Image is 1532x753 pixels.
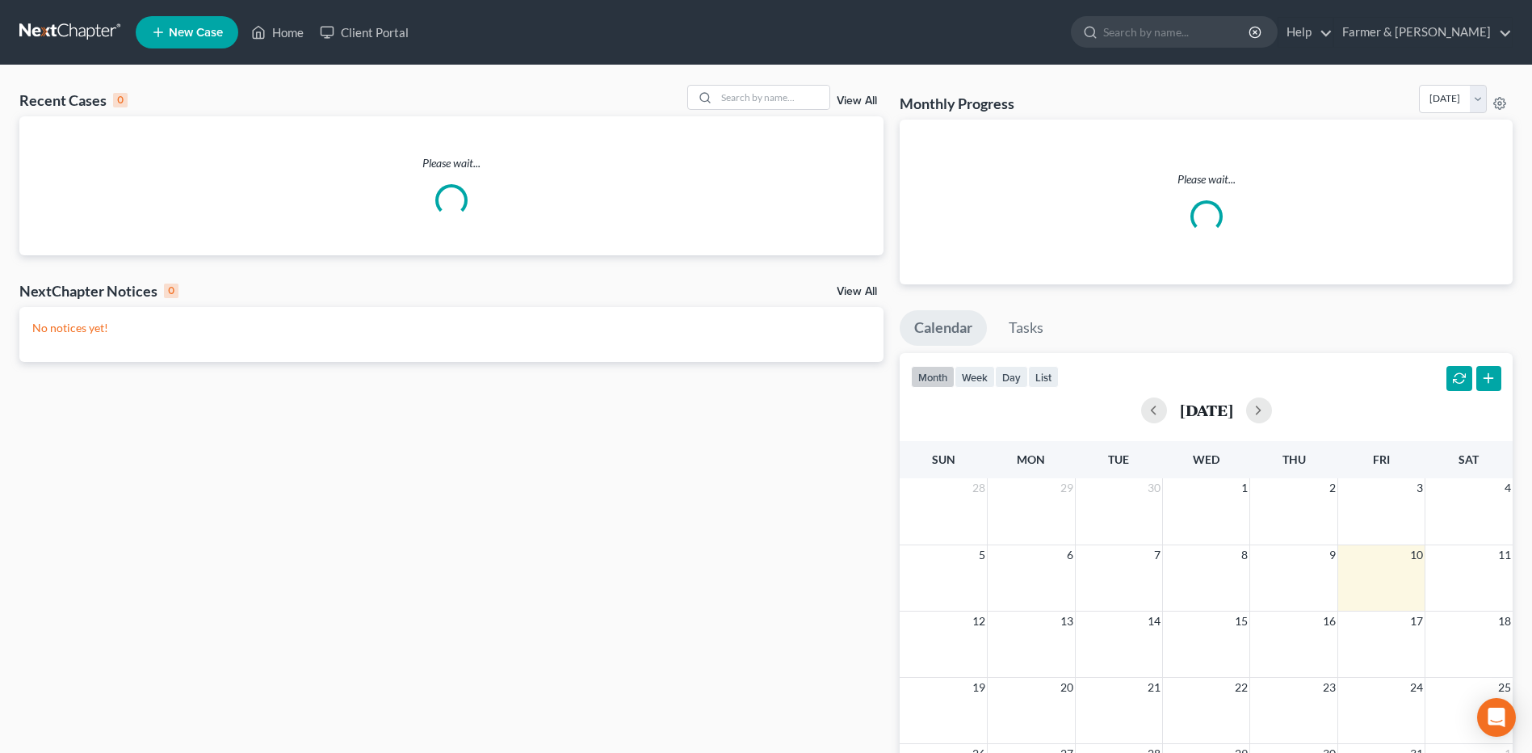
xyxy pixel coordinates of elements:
input: Search by name... [716,86,829,109]
a: Client Portal [312,18,417,47]
span: 9 [1328,545,1337,565]
span: 29 [1059,478,1075,498]
a: Calendar [900,310,987,346]
div: 0 [113,93,128,107]
span: 5 [977,545,987,565]
span: Mon [1017,452,1045,466]
span: Fri [1373,452,1390,466]
span: 2 [1328,478,1337,498]
span: 18 [1496,612,1513,631]
a: Farmer & [PERSON_NAME] [1334,18,1512,47]
span: 22 [1233,678,1249,697]
span: 4 [1503,478,1513,498]
span: New Case [169,27,223,39]
span: 6 [1065,545,1075,565]
p: Please wait... [913,171,1500,187]
span: 17 [1408,612,1425,631]
span: 1 [1240,478,1249,498]
a: View All [837,286,877,297]
span: 14 [1146,612,1162,631]
a: Home [243,18,312,47]
span: 11 [1496,545,1513,565]
span: 20 [1059,678,1075,697]
p: Please wait... [19,155,884,171]
a: Help [1278,18,1333,47]
button: month [911,366,955,388]
span: 24 [1408,678,1425,697]
span: Tue [1108,452,1129,466]
span: 10 [1408,545,1425,565]
span: Wed [1193,452,1219,466]
span: 30 [1146,478,1162,498]
div: NextChapter Notices [19,281,178,301]
span: 16 [1321,612,1337,631]
div: Recent Cases [19,90,128,110]
span: 8 [1240,545,1249,565]
span: 7 [1152,545,1162,565]
a: View All [837,95,877,107]
span: Sat [1459,452,1479,466]
span: 12 [971,612,987,631]
input: Search by name... [1103,17,1251,47]
span: 25 [1496,678,1513,697]
p: No notices yet! [32,320,871,336]
button: list [1028,366,1059,388]
span: 15 [1233,612,1249,631]
button: day [995,366,1028,388]
span: 13 [1059,612,1075,631]
a: Tasks [994,310,1058,346]
div: 0 [164,284,178,298]
div: Open Intercom Messenger [1477,698,1516,737]
span: 3 [1415,478,1425,498]
h2: [DATE] [1180,402,1233,419]
span: Sun [932,452,955,466]
span: 21 [1146,678,1162,697]
span: 19 [971,678,987,697]
button: week [955,366,995,388]
span: 28 [971,478,987,498]
span: Thu [1282,452,1306,466]
span: 23 [1321,678,1337,697]
h3: Monthly Progress [900,94,1014,113]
